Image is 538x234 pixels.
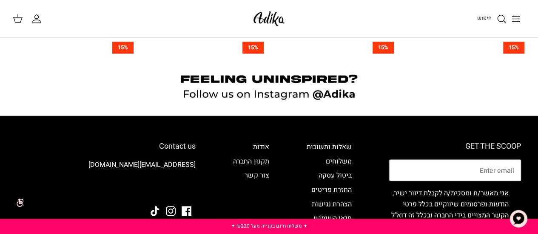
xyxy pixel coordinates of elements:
[251,8,287,28] img: Adika IL
[389,141,521,151] h6: GET THE SCOOP
[477,14,492,22] span: חיפוש
[13,42,134,54] a: 15%
[150,206,160,216] a: Tiktok
[182,206,191,216] a: Facebook
[6,191,30,214] img: accessibility_icon02.svg
[477,14,507,24] a: חיפוש
[166,206,176,216] a: Instagram
[88,159,196,169] a: [EMAIL_ADDRESS][DOMAIN_NAME]
[326,156,352,166] a: משלוחים
[31,14,45,24] a: החשבון שלי
[273,42,395,54] a: 15%
[242,42,264,54] span: 15%
[319,170,352,180] a: ביטול עסקה
[231,222,307,230] a: ✦ משלוח חינם בקנייה מעל ₪220 ✦
[313,213,352,223] a: תנאי השימוש
[404,42,525,54] a: 15%
[503,42,524,54] span: 15%
[373,42,394,54] span: 15%
[143,42,265,54] a: 15%
[233,156,269,166] a: תקנון החברה
[307,141,352,152] a: שאלות ותשובות
[245,170,269,180] a: צור קשר
[172,183,196,194] img: Adika IL
[507,9,525,28] button: Toggle menu
[311,184,352,195] a: החזרת פריטים
[312,199,352,209] a: הצהרת נגישות
[389,159,521,181] input: Email
[506,206,531,231] button: צ'אט
[253,141,269,152] a: אודות
[112,42,134,54] span: 15%
[17,141,196,151] h6: Contact us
